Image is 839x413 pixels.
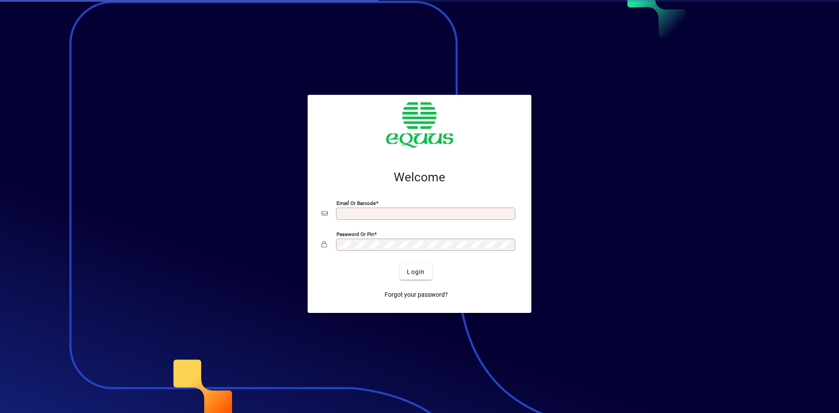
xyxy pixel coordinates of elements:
button: Login [400,264,432,280]
mat-label: Password or Pin [336,231,374,237]
h2: Welcome [322,170,517,185]
a: Forgot your password? [381,287,451,302]
span: Forgot your password? [385,290,448,299]
mat-label: Email or Barcode [336,200,376,206]
span: Login [407,267,425,277]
